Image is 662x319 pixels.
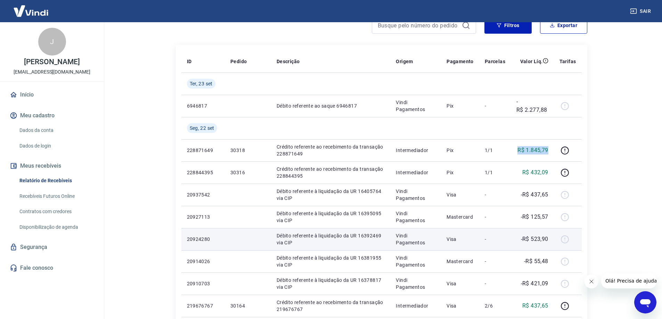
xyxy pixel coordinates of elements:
p: Visa [447,191,474,198]
p: Visa [447,280,474,287]
a: Início [8,87,96,102]
input: Busque pelo número do pedido [378,20,459,31]
p: Origem [396,58,413,65]
p: Vindi Pagamentos [396,277,435,291]
p: Parcelas [485,58,505,65]
p: Crédito referente ao recebimento da transação 228871649 [277,143,385,157]
p: Mastercard [447,213,474,220]
a: Relatório de Recebíveis [17,174,96,188]
span: Olá! Precisa de ajuda? [4,5,58,10]
p: Pix [447,102,474,109]
button: Sair [629,5,654,18]
span: Ter, 23 set [190,80,213,87]
p: -R$ 2.277,88 [516,98,548,114]
p: 20927113 [187,213,219,220]
p: [EMAIL_ADDRESS][DOMAIN_NAME] [14,68,90,76]
a: Dados da conta [17,123,96,137]
iframe: Fechar mensagem [585,275,598,288]
p: - [485,280,505,287]
p: -R$ 55,48 [524,257,548,266]
p: 1/1 [485,169,505,176]
p: Débito referente à liquidação da UR 16405764 via CIP [277,188,385,202]
div: J [38,28,66,56]
span: Seg, 22 set [190,125,214,132]
a: Segurança [8,240,96,255]
p: Vindi Pagamentos [396,232,435,246]
p: -R$ 125,57 [521,213,548,221]
p: 1/1 [485,147,505,154]
p: 30164 [230,302,265,309]
p: Crédito referente ao recebimento da transação 228844395 [277,166,385,179]
p: Débito referente à liquidação da UR 16392469 via CIP [277,232,385,246]
p: Vindi Pagamentos [396,210,435,224]
p: 2/6 [485,302,505,309]
img: Vindi [8,0,54,22]
p: Intermediador [396,169,435,176]
p: 6946817 [187,102,219,109]
p: Valor Líq. [520,58,543,65]
p: Crédito referente ao recebimento da transação 219676767 [277,299,385,313]
iframe: Botão para abrir a janela de mensagens [634,291,656,313]
p: Intermediador [396,147,435,154]
p: Débito referente à liquidação da UR 16378817 via CIP [277,277,385,291]
p: Visa [447,236,474,243]
p: 228844395 [187,169,219,176]
p: Débito referente ao saque 6946817 [277,102,385,109]
p: Vindi Pagamentos [396,254,435,268]
p: 228871649 [187,147,219,154]
p: - [485,213,505,220]
p: - [485,236,505,243]
p: - [485,191,505,198]
p: 30316 [230,169,265,176]
p: Vindi Pagamentos [396,188,435,202]
p: Visa [447,302,474,309]
p: 20937542 [187,191,219,198]
p: 30318 [230,147,265,154]
p: Mastercard [447,258,474,265]
a: Dados de login [17,139,96,153]
p: Pedido [230,58,247,65]
p: Pagamento [447,58,474,65]
p: 20914026 [187,258,219,265]
button: Exportar [540,17,587,34]
p: [PERSON_NAME] [24,58,80,66]
p: 20924280 [187,236,219,243]
a: Recebíveis Futuros Online [17,189,96,203]
p: Descrição [277,58,300,65]
p: 219676767 [187,302,219,309]
p: - [485,102,505,109]
p: -R$ 437,65 [521,191,548,199]
p: - [485,258,505,265]
p: R$ 1.845,79 [517,146,548,154]
a: Fale conosco [8,260,96,276]
p: -R$ 523,90 [521,235,548,243]
p: Tarifas [559,58,576,65]
p: 20910703 [187,280,219,287]
a: Disponibilização de agenda [17,220,96,234]
p: Débito referente à liquidação da UR 16395095 via CIP [277,210,385,224]
p: Débito referente à liquidação da UR 16381955 via CIP [277,254,385,268]
button: Meus recebíveis [8,158,96,174]
button: Filtros [484,17,532,34]
p: R$ 437,65 [522,302,548,310]
p: ID [187,58,192,65]
p: Intermediador [396,302,435,309]
p: R$ 432,09 [522,168,548,177]
p: Pix [447,169,474,176]
button: Meu cadastro [8,108,96,123]
p: -R$ 421,09 [521,279,548,288]
p: Pix [447,147,474,154]
p: Vindi Pagamentos [396,99,435,113]
a: Contratos com credores [17,204,96,219]
iframe: Mensagem da empresa [601,273,656,288]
